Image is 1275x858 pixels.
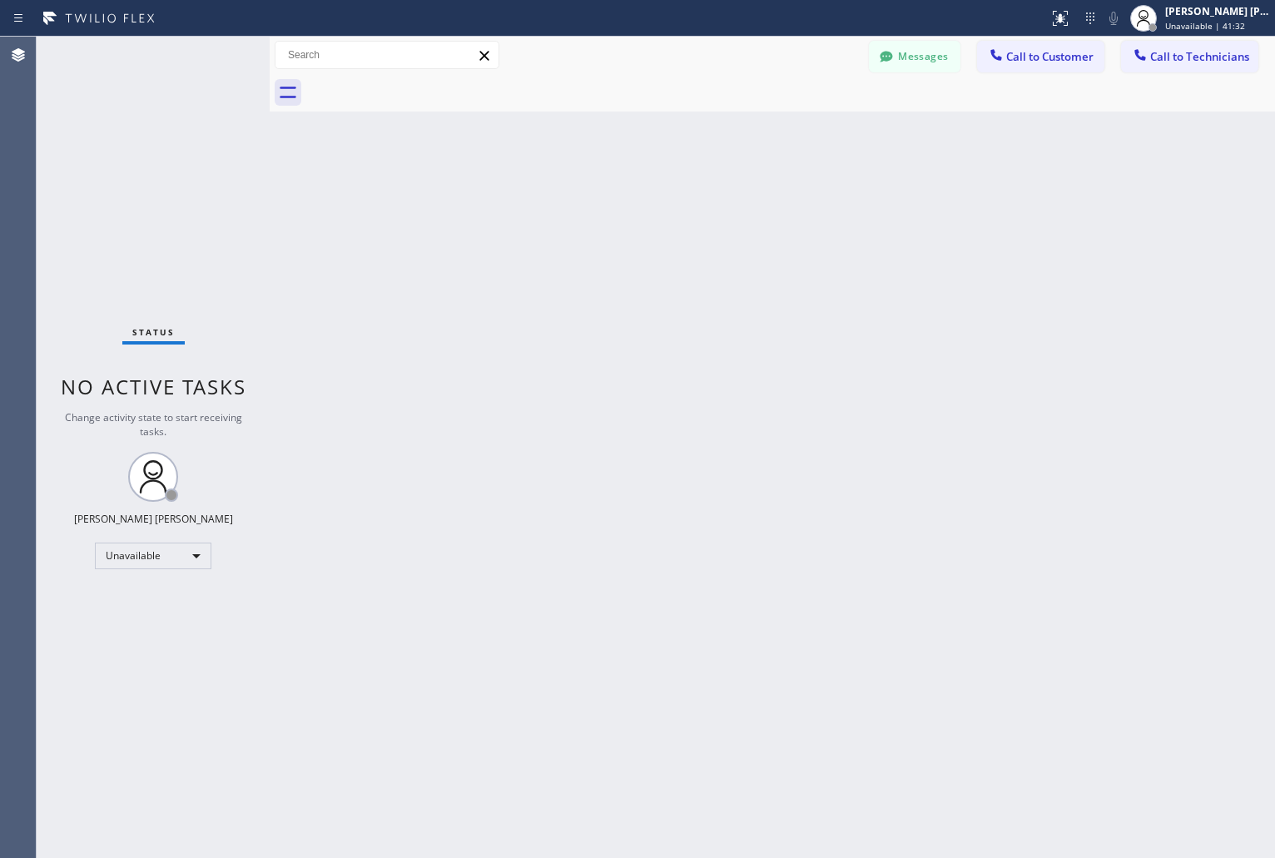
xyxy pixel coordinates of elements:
div: [PERSON_NAME] [PERSON_NAME] [74,512,233,526]
span: Call to Technicians [1150,49,1249,64]
span: Status [132,326,175,338]
button: Call to Customer [977,41,1104,72]
div: [PERSON_NAME] [PERSON_NAME] [1165,4,1270,18]
div: Unavailable [95,543,211,569]
span: Call to Customer [1006,49,1094,64]
button: Messages [869,41,960,72]
span: Unavailable | 41:32 [1165,20,1245,32]
button: Call to Technicians [1121,41,1258,72]
span: No active tasks [61,373,246,400]
input: Search [275,42,499,68]
button: Mute [1102,7,1125,30]
span: Change activity state to start receiving tasks. [65,410,242,439]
